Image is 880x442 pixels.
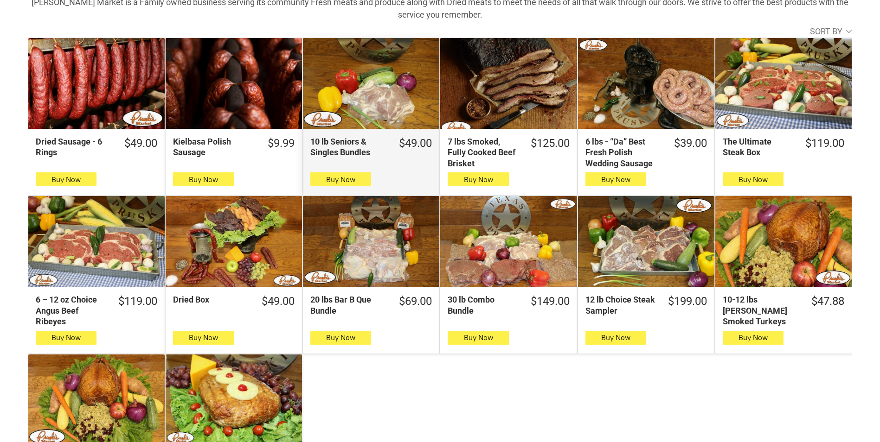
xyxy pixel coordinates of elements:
button: Buy Now [448,331,508,345]
div: $149.00 [531,294,570,309]
div: 12 lb Choice Steak Sampler [585,294,656,316]
div: Dried Sausage - 6 Rings [36,136,112,158]
div: $119.00 [805,136,844,151]
a: The Ultimate Steak Box [715,38,852,129]
a: $119.006 – 12 oz Choice Angus Beef Ribeyes [28,294,165,327]
button: Buy Now [585,172,646,186]
button: Buy Now [173,331,234,345]
a: 7 lbs Smoked, Fully Cooked Beef Brisket [440,38,577,129]
a: $149.0030 lb Combo Bundle [440,294,577,316]
a: $119.00The Ultimate Steak Box [715,136,852,158]
span: Buy Now [739,333,768,342]
a: $49.00Dried Sausage - 6 Rings [28,136,165,158]
button: Buy Now [310,331,371,345]
button: Buy Now [36,172,96,186]
a: 30 lb Combo Bundle [440,196,577,287]
div: $49.00 [124,136,157,151]
a: $9.99Kielbasa Polish Sausage [166,136,302,158]
a: $39.006 lbs - “Da” Best Fresh Polish Wedding Sausage [578,136,714,169]
div: 10-12 lbs [PERSON_NAME] Smoked Turkeys [723,294,799,327]
a: Kielbasa Polish Sausage [166,38,302,129]
a: 12 lb Choice Steak Sampler [578,196,714,287]
span: Buy Now [601,333,630,342]
span: Buy Now [326,333,355,342]
a: 6 – 12 oz Choice Angus Beef Ribeyes [28,196,165,287]
div: 7 lbs Smoked, Fully Cooked Beef Brisket [448,136,518,169]
span: Buy Now [739,175,768,184]
button: Buy Now [723,331,784,345]
div: 10 lb Seniors & Singles Bundles [310,136,387,158]
div: Dried Box [173,294,250,305]
a: $49.00Dried Box [166,294,302,309]
div: $49.00 [262,294,295,309]
span: Buy Now [326,175,355,184]
div: $125.00 [531,136,570,151]
div: The Ultimate Steak Box [723,136,793,158]
div: $199.00 [668,294,707,309]
a: $199.0012 lb Choice Steak Sampler [578,294,714,316]
div: 30 lb Combo Bundle [448,294,518,316]
button: Buy Now [36,331,96,345]
button: Buy Now [173,172,234,186]
button: Buy Now [448,172,508,186]
button: Buy Now [310,172,371,186]
span: Buy Now [189,175,218,184]
div: 6 lbs - “Da” Best Fresh Polish Wedding Sausage [585,136,662,169]
a: Dried Sausage - 6 Rings [28,38,165,129]
a: 6 lbs - “Da” Best Fresh Polish Wedding Sausage [578,38,714,129]
button: Buy Now [723,172,784,186]
span: Buy Now [601,175,630,184]
div: 20 lbs Bar B Que Bundle [310,294,387,316]
div: $49.00 [399,136,432,151]
div: Kielbasa Polish Sausage [173,136,256,158]
a: 10-12 lbs Pruski&#39;s Smoked Turkeys [715,196,852,287]
span: Buy Now [189,333,218,342]
a: 20 lbs Bar B Que Bundle [303,196,439,287]
a: 10 lb Seniors &amp; Singles Bundles [303,38,439,129]
a: Dried Box [166,196,302,287]
span: Buy Now [51,175,81,184]
span: Buy Now [464,333,493,342]
span: Buy Now [51,333,81,342]
a: $47.8810-12 lbs [PERSON_NAME] Smoked Turkeys [715,294,852,327]
div: $69.00 [399,294,432,309]
div: $47.88 [811,294,844,309]
div: $119.00 [118,294,157,309]
div: 6 – 12 oz Choice Angus Beef Ribeyes [36,294,106,327]
div: $9.99 [268,136,295,151]
a: $49.0010 lb Seniors & Singles Bundles [303,136,439,158]
div: $39.00 [674,136,707,151]
button: Buy Now [585,331,646,345]
a: $125.007 lbs Smoked, Fully Cooked Beef Brisket [440,136,577,169]
span: Buy Now [464,175,493,184]
a: $69.0020 lbs Bar B Que Bundle [303,294,439,316]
